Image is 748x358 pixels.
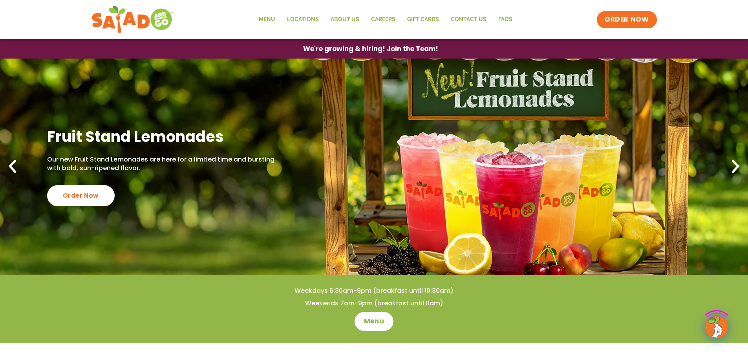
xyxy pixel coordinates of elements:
a: GIFT CARDS [401,11,445,29]
a: We're growing & hiring! Join the Team! [291,40,450,58]
nav: Menu [253,11,518,29]
span: Menu [364,317,384,326]
a: Careers [365,11,401,29]
a: Menu [355,312,393,331]
h4: Weekdays 6:30am-9pm (breakfast until 10:30am) [16,286,732,295]
a: ORDER NOW [597,11,657,28]
span: ORDER NOW [605,15,649,24]
p: Our new Fruit Stand Lemonades are here for a limited time and bursting with bold, sun-ripened fla... [47,155,278,173]
span: We're growing & hiring! Join the Team! [303,46,438,52]
a: About Us [325,11,365,29]
img: new-SAG-logo-768×292 [91,4,174,35]
div: Order Now [47,185,115,206]
h2: Fruit Stand Lemonades [47,127,278,146]
a: Contact Us [445,11,492,29]
h4: Weekends 7am-9pm (breakfast until 11am) [16,299,732,308]
a: FAQs [492,11,518,29]
a: Locations [281,11,325,29]
a: Menu [253,11,281,29]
